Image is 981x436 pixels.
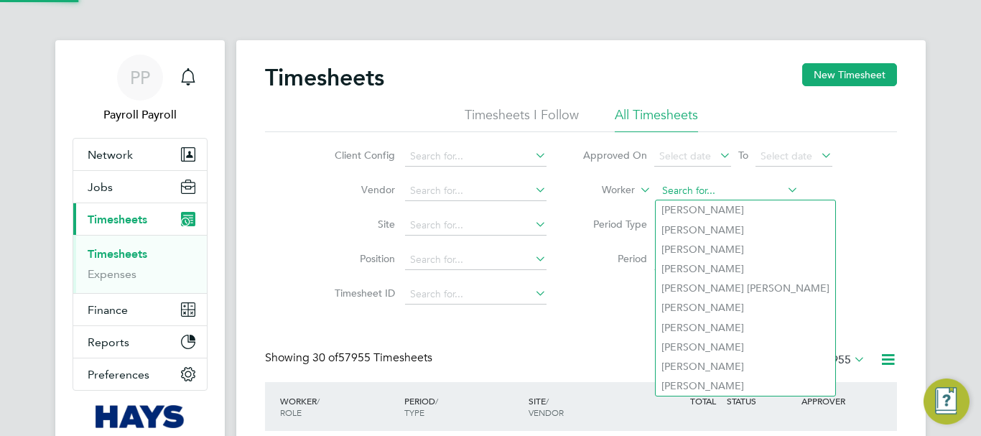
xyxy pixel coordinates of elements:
li: All Timesheets [615,106,698,132]
input: Search for... [405,181,547,201]
input: Search for... [405,284,547,305]
li: Timesheets I Follow [465,106,579,132]
div: PERIOD [401,388,525,425]
label: Approved On [582,149,647,162]
li: [PERSON_NAME] [656,376,835,396]
span: Select date [659,149,711,162]
li: [PERSON_NAME] [656,338,835,357]
span: Select date [761,149,812,162]
span: Jobs [88,180,113,194]
div: Showing [265,351,435,366]
span: Preferences [88,368,149,381]
input: Search for... [405,250,547,270]
li: [PERSON_NAME] [656,298,835,317]
label: Client Config [330,149,395,162]
li: [PERSON_NAME] [656,259,835,279]
div: APPROVER [798,388,873,414]
button: Timesheets [73,203,207,235]
span: Network [88,148,133,162]
input: Search for... [405,147,547,167]
span: Timesheets [88,213,147,226]
label: All [805,353,865,367]
button: Jobs [73,171,207,203]
button: Engage Resource Center [924,379,970,425]
a: Expenses [88,267,136,281]
span: VENDOR [529,407,564,418]
div: WORKER [276,388,401,425]
span: Reports [88,335,129,349]
button: Network [73,139,207,170]
div: SITE [525,388,649,425]
button: Finance [73,294,207,325]
label: Position [330,252,395,265]
input: Search for... [657,181,799,201]
button: Preferences [73,358,207,390]
button: New Timesheet [802,63,897,86]
h2: Timesheets [265,63,384,92]
div: STATUS [723,388,798,414]
span: Finance [88,303,128,317]
label: Site [330,218,395,231]
button: Reports [73,326,207,358]
label: Period [582,252,647,265]
li: [PERSON_NAME] [656,318,835,338]
span: / [435,395,438,407]
span: TYPE [404,407,424,418]
label: Worker [570,183,635,198]
span: 30 of [312,351,338,365]
li: [PERSON_NAME] [PERSON_NAME] [656,279,835,298]
div: Timesheets [73,235,207,293]
span: PP [130,68,150,87]
span: ROLE [280,407,302,418]
span: 57955 Timesheets [312,351,432,365]
span: / [546,395,549,407]
span: To [734,146,753,164]
a: PPPayroll Payroll [73,55,208,124]
li: [PERSON_NAME] [656,357,835,376]
label: Vendor [330,183,395,196]
input: Search for... [405,215,547,236]
label: Timesheet ID [330,287,395,300]
li: [PERSON_NAME] [656,240,835,259]
label: Period Type [582,218,647,231]
img: hays-logo-retina.png [96,405,185,428]
span: Payroll Payroll [73,106,208,124]
a: Timesheets [88,247,147,261]
span: / [317,395,320,407]
span: TOTAL [690,395,716,407]
a: Go to home page [73,405,208,428]
li: [PERSON_NAME] [656,200,835,220]
li: [PERSON_NAME] [656,221,835,240]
